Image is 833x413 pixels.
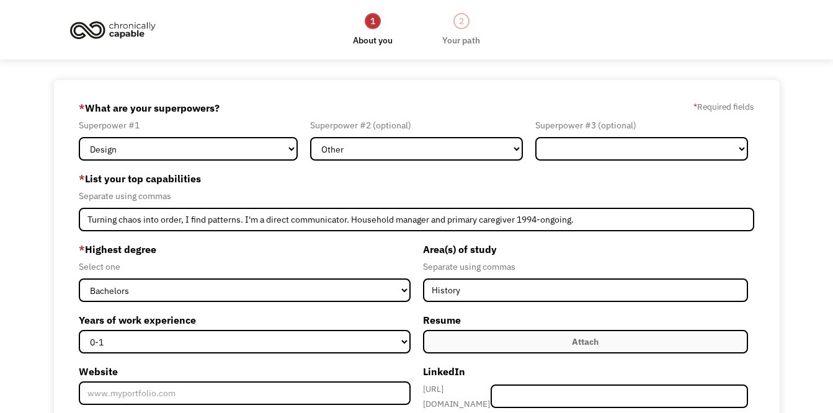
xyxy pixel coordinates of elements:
[693,99,754,114] label: Required fields
[442,33,480,48] div: Your path
[79,189,754,203] div: Separate using commas
[79,259,411,274] div: Select one
[423,362,749,381] label: LinkedIn
[423,239,749,259] label: Area(s) of study
[423,381,491,411] div: [URL][DOMAIN_NAME]
[79,381,411,405] input: www.myportfolio.com
[423,278,749,302] input: Anthropology, Education
[423,310,749,330] label: Resume
[365,13,381,29] div: 1
[79,118,298,133] div: Superpower #1
[79,310,411,330] label: Years of work experience
[423,330,749,353] label: Attach
[310,118,523,133] div: Superpower #2 (optional)
[423,259,749,274] div: Separate using commas
[535,118,748,133] div: Superpower #3 (optional)
[453,13,470,29] div: 2
[79,239,411,259] label: Highest degree
[79,208,754,231] input: Videography, photography, accounting
[79,362,411,381] label: Website
[353,33,393,48] div: About you
[442,12,480,48] a: 2Your path
[66,16,159,43] img: Chronically Capable logo
[79,98,220,118] label: What are your superpowers?
[353,12,393,48] a: 1About you
[79,169,754,189] label: List your top capabilities
[572,334,599,349] div: Attach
